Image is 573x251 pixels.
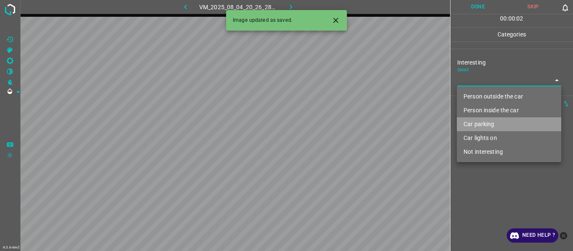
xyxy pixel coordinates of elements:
li: Car lights on [457,131,561,145]
button: Close [328,13,344,28]
li: Person inside the car [457,104,561,117]
li: Person outside the car [457,90,561,104]
span: Image updated as saved. [233,17,292,24]
li: Not interesting [457,145,561,159]
li: Car parking [457,117,561,131]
